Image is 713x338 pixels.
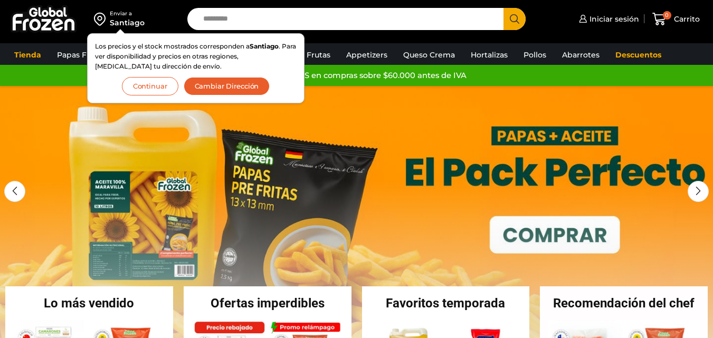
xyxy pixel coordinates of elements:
[341,45,393,65] a: Appetizers
[110,17,145,28] div: Santiago
[518,45,552,65] a: Pollos
[95,41,297,72] p: Los precios y el stock mostrados corresponden a . Para ver disponibilidad y precios en otras regi...
[5,297,173,310] h2: Lo más vendido
[610,45,667,65] a: Descuentos
[465,45,513,65] a: Hortalizas
[184,297,351,310] h2: Ofertas imperdibles
[110,10,145,17] div: Enviar a
[557,45,605,65] a: Abarrotes
[587,14,639,24] span: Iniciar sesión
[540,297,708,310] h2: Recomendación del chef
[663,11,671,20] span: 0
[122,77,178,95] button: Continuar
[52,45,108,65] a: Papas Fritas
[688,181,709,202] div: Next slide
[4,181,25,202] div: Previous slide
[650,7,702,32] a: 0 Carrito
[94,10,110,28] img: address-field-icon.svg
[250,42,279,50] strong: Santiago
[9,45,46,65] a: Tienda
[398,45,460,65] a: Queso Crema
[503,8,526,30] button: Search button
[362,297,530,310] h2: Favoritos temporada
[184,77,270,95] button: Cambiar Dirección
[576,8,639,30] a: Iniciar sesión
[671,14,700,24] span: Carrito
